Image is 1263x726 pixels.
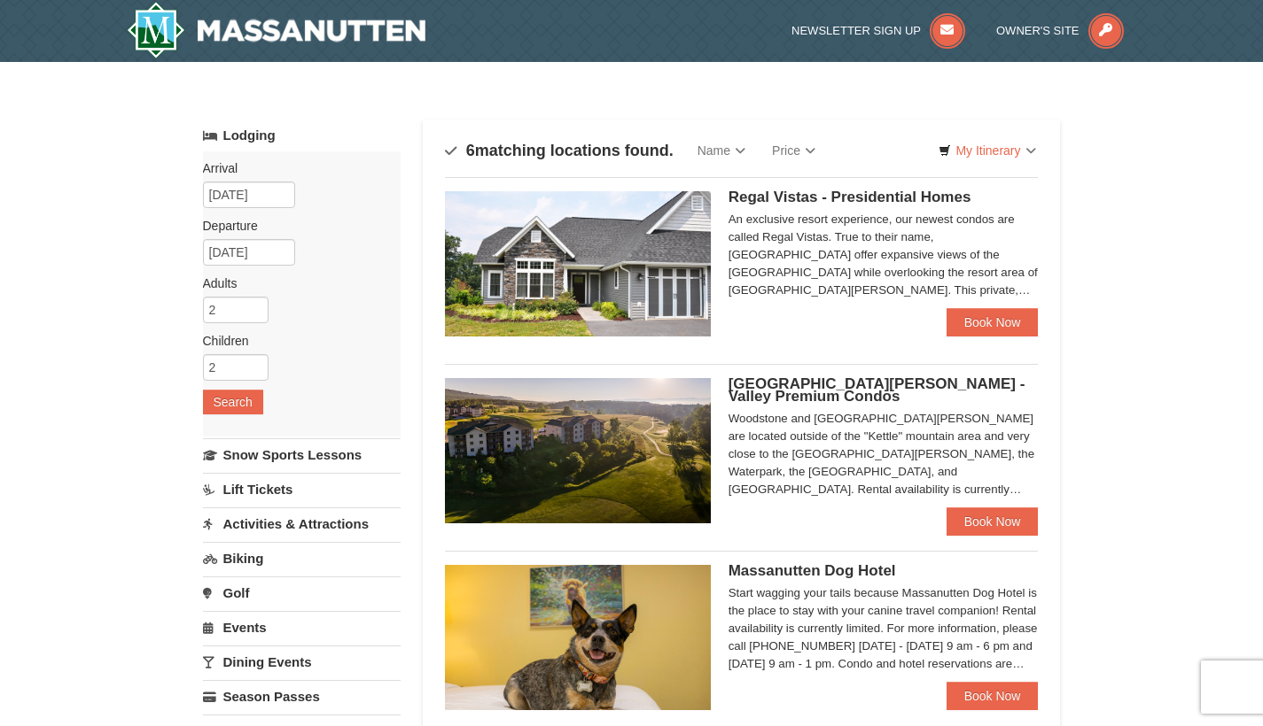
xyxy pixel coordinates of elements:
[729,189,971,205] span: Regal Vistas - Presidential Homes
[927,137,1047,164] a: My Itinerary
[791,24,965,37] a: Newsletter Sign Up
[947,507,1039,536] a: Book Now
[947,308,1039,336] a: Book Now
[203,645,401,678] a: Dining Events
[203,611,401,644] a: Events
[729,375,1025,405] span: [GEOGRAPHIC_DATA][PERSON_NAME] - Valley Premium Condos
[445,191,711,336] img: 19218991-1-902409a9.jpg
[445,378,711,523] img: 19219041-4-ec11c166.jpg
[203,217,387,235] label: Departure
[947,682,1039,710] a: Book Now
[729,584,1039,673] div: Start wagging your tails because Massanutten Dog Hotel is the place to stay with your canine trav...
[203,473,401,506] a: Lift Tickets
[445,565,711,710] img: 27428181-5-81c892a3.jpg
[203,390,263,414] button: Search
[684,133,759,168] a: Name
[127,2,426,58] a: Massanutten Resort
[203,120,401,151] a: Lodging
[203,542,401,575] a: Biking
[791,24,921,37] span: Newsletter Sign Up
[203,680,401,713] a: Season Passes
[203,438,401,471] a: Snow Sports Lessons
[729,410,1039,498] div: Woodstone and [GEOGRAPHIC_DATA][PERSON_NAME] are located outside of the "Kettle" mountain area an...
[127,2,426,58] img: Massanutten Resort Logo
[996,24,1124,37] a: Owner's Site
[729,211,1039,299] div: An exclusive resort experience, our newest condos are called Regal Vistas. True to their name, [G...
[203,274,387,292] label: Adults
[203,159,387,177] label: Arrival
[203,332,387,350] label: Children
[759,133,829,168] a: Price
[445,142,674,159] h4: matching locations found.
[729,562,896,579] span: Massanutten Dog Hotel
[466,142,475,159] span: 6
[203,576,401,609] a: Golf
[203,507,401,540] a: Activities & Attractions
[996,24,1080,37] span: Owner's Site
